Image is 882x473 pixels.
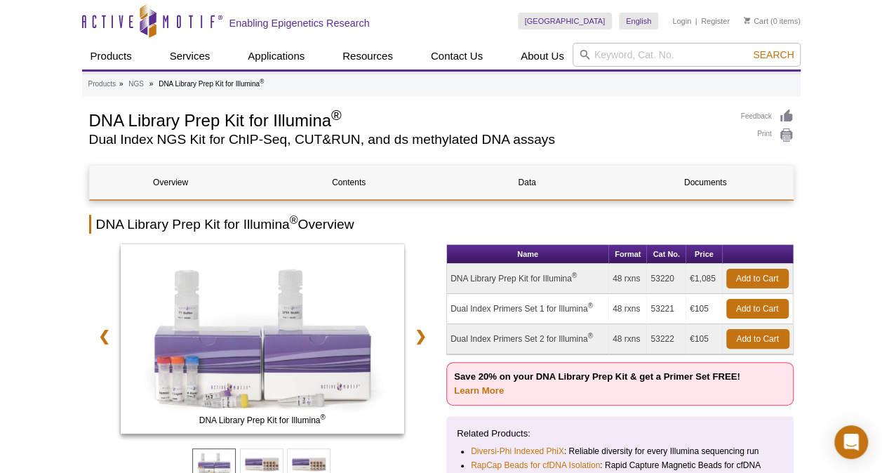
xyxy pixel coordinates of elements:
a: Overview [90,166,252,199]
td: 48 rxns [609,264,647,294]
li: DNA Library Prep Kit for Illumina [159,80,264,88]
img: Your Cart [744,17,750,24]
td: 53221 [647,294,686,324]
button: Search [749,48,798,61]
a: Products [82,43,140,69]
a: Cart [744,16,768,26]
td: Dual Index Primers Set 2 for Illumina [447,324,609,354]
a: Register [701,16,730,26]
h2: Dual Index NGS Kit for ChIP-Seq, CUT&RUN, and ds methylated DNA assays [89,133,727,146]
div: Open Intercom Messenger [834,425,868,459]
sup: ® [587,302,592,309]
h2: DNA Library Prep Kit for Illumina Overview [89,215,794,234]
p: Related Products: [457,427,783,441]
input: Keyword, Cat. No. [573,43,801,67]
sup: ® [260,78,264,85]
a: Documents [624,166,787,199]
strong: Save 20% on your DNA Library Prep Kit & get a Primer Set FREE! [454,371,740,396]
li: : Reliable diversity for every Illumina sequencing run [471,444,770,458]
th: Cat No. [647,245,686,264]
sup: ® [331,107,342,123]
h2: Enabling Epigenetics Research [229,17,370,29]
li: (0 items) [744,13,801,29]
sup: ® [320,413,325,421]
th: Price [686,245,723,264]
a: Contents [268,166,430,199]
td: 53220 [647,264,686,294]
a: Products [88,78,116,91]
img: DNA Library Prep Kit for Illumina [121,244,405,434]
a: Resources [334,43,401,69]
li: | [695,13,697,29]
sup: ® [572,272,577,279]
td: €105 [686,294,723,324]
a: RapCap Beads for cfDNA Isolation [471,458,600,472]
a: ❮ [89,320,119,352]
th: Name [447,245,609,264]
li: » [119,80,123,88]
a: Feedback [741,109,794,124]
td: Dual Index Primers Set 1 for Illumina [447,294,609,324]
a: English [619,13,658,29]
a: Data [446,166,608,199]
td: €1,085 [686,264,723,294]
a: NGS [128,78,144,91]
a: Print [741,128,794,143]
li: » [149,80,154,88]
a: Services [161,43,219,69]
a: Applications [239,43,313,69]
a: Add to Cart [726,299,789,319]
td: 48 rxns [609,294,647,324]
td: €105 [686,324,723,354]
a: Contact Us [422,43,491,69]
span: DNA Library Prep Kit for Illumina [123,413,401,427]
a: Diversi-Phi Indexed PhiX [471,444,564,458]
a: About Us [512,43,573,69]
td: DNA Library Prep Kit for Illumina [447,264,609,294]
a: DNA Library Prep Kit for Illumina [121,244,405,438]
a: Add to Cart [726,329,789,349]
a: Login [672,16,691,26]
td: 53222 [647,324,686,354]
h1: DNA Library Prep Kit for Illumina [89,109,727,130]
span: Search [753,49,794,60]
a: ❯ [406,320,436,352]
th: Format [609,245,647,264]
td: 48 rxns [609,324,647,354]
sup: ® [587,332,592,340]
sup: ® [290,214,298,226]
a: [GEOGRAPHIC_DATA] [518,13,613,29]
a: Learn More [454,385,504,396]
a: Add to Cart [726,269,789,288]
